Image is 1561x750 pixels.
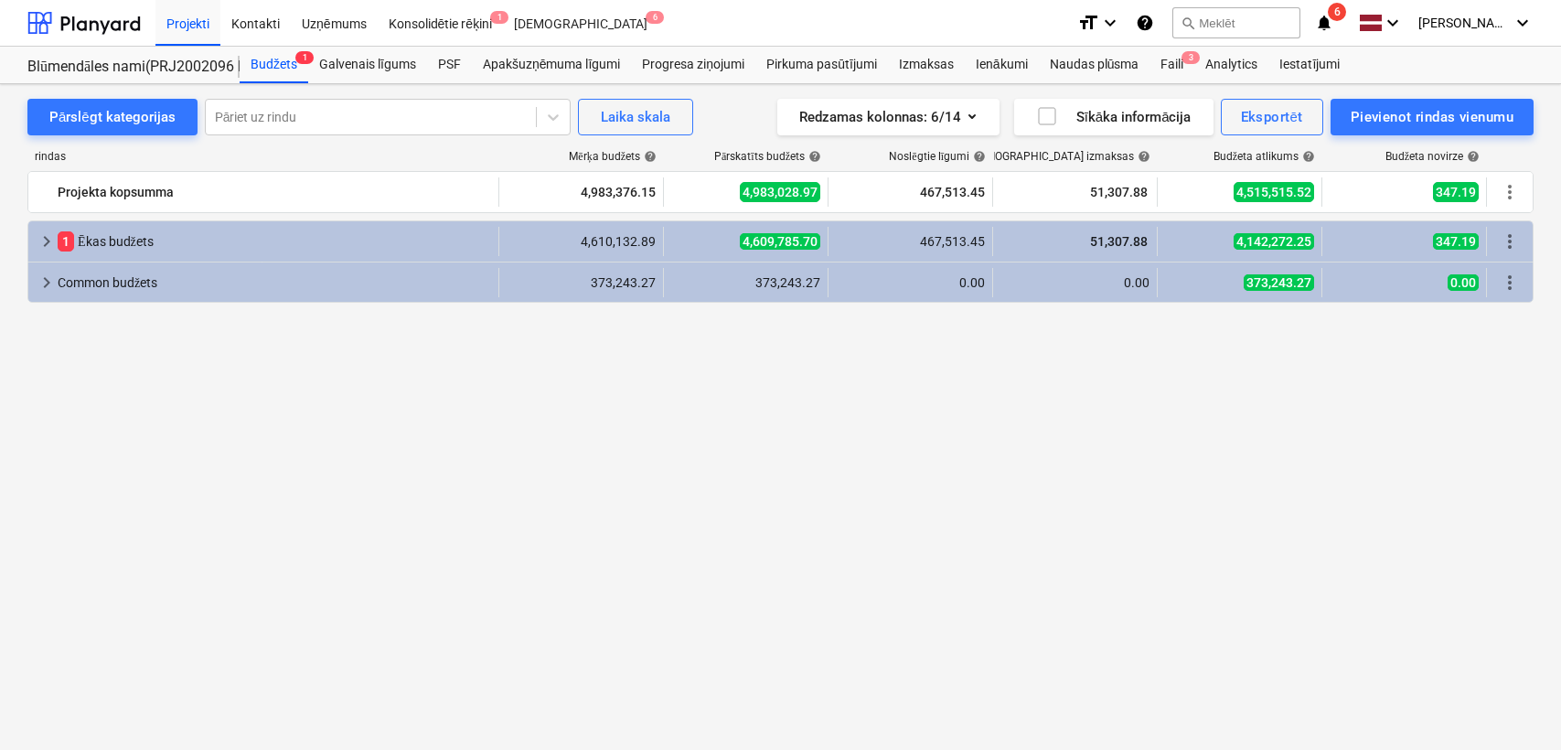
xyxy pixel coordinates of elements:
div: Common budžets [58,268,491,297]
i: keyboard_arrow_down [1099,12,1121,34]
span: Vairāk darbību [1499,272,1521,294]
span: 6 [646,11,664,24]
span: 1 [58,231,74,252]
span: 4,515,515.52 [1234,182,1314,202]
a: Progresa ziņojumi [631,47,755,83]
span: Vairāk darbību [1499,181,1521,203]
span: 347.19 [1433,182,1479,202]
span: 6 [1328,3,1346,21]
div: Budžeta atlikums [1214,150,1315,164]
a: Iestatījumi [1268,47,1351,83]
div: rindas [27,150,500,164]
span: 4,983,028.97 [740,182,820,202]
iframe: Chat Widget [1470,662,1561,750]
div: Noslēgtie līgumi [889,150,986,164]
div: [DEMOGRAPHIC_DATA] izmaksas [969,150,1150,164]
button: Eksportēt [1221,99,1323,135]
i: Zināšanu pamats [1136,12,1154,34]
span: 1 [295,51,314,64]
div: 4,610,132.89 [507,234,656,249]
span: 1 [490,11,508,24]
span: help [969,150,986,163]
i: notifications [1315,12,1333,34]
div: Blūmendāles nami(PRJ2002096 Prūšu 3 kārta) - 2601984 [27,58,218,77]
span: help [640,150,657,163]
div: Eksportēt [1241,105,1303,129]
span: search [1181,16,1195,30]
a: PSF [427,47,472,83]
div: Pievienot rindas vienumu [1351,105,1513,129]
span: 4,142,272.25 [1234,233,1314,250]
a: Faili3 [1149,47,1194,83]
span: keyboard_arrow_right [36,230,58,252]
div: Redzamas kolonnas : 6/14 [799,105,978,129]
i: keyboard_arrow_down [1512,12,1534,34]
button: Sīkāka informācija [1014,99,1214,135]
i: keyboard_arrow_down [1382,12,1404,34]
div: Pārslēgt kategorijas [49,105,176,129]
span: help [1134,150,1150,163]
a: Analytics [1194,47,1268,83]
span: help [1463,150,1480,163]
span: 373,243.27 [1244,274,1314,291]
button: Laika skala [578,99,693,135]
a: Naudas plūsma [1039,47,1150,83]
div: Projekta kopsumma [58,177,491,207]
button: Pievienot rindas vienumu [1331,99,1534,135]
div: Ēkas budžets [58,227,491,256]
div: 467,513.45 [836,234,985,249]
span: 3 [1181,51,1200,64]
div: Budžets [240,47,308,83]
span: help [805,150,821,163]
div: Laika skala [601,105,670,129]
div: Mērķa budžets [569,150,657,164]
a: Izmaksas [888,47,965,83]
div: 467,513.45 [836,177,985,207]
div: 373,243.27 [671,275,820,290]
a: Galvenais līgums [308,47,427,83]
div: 373,243.27 [507,275,656,290]
a: Ienākumi [965,47,1039,83]
div: 0.00 [1000,275,1149,290]
span: 51,307.88 [1088,183,1149,201]
span: 347.19 [1433,233,1479,250]
button: Meklēt [1172,7,1300,38]
a: Pirkuma pasūtījumi [755,47,888,83]
span: 4,609,785.70 [740,233,820,250]
a: Apakšuzņēmuma līgumi [472,47,631,83]
div: 4,983,376.15 [507,177,656,207]
button: Pārslēgt kategorijas [27,99,198,135]
div: Pārskatīts budžets [714,150,821,164]
div: Sīkāka informācija [1036,105,1192,129]
span: help [1299,150,1315,163]
a: Budžets1 [240,47,308,83]
div: Faili [1149,47,1194,83]
span: Vairāk darbību [1499,230,1521,252]
div: 0.00 [836,275,985,290]
span: 0.00 [1448,274,1479,291]
span: [PERSON_NAME] Grāmatnieks [1418,16,1510,31]
button: Redzamas kolonnas:6/14 [777,99,1000,135]
span: keyboard_arrow_right [36,272,58,294]
i: format_size [1077,12,1099,34]
span: 51,307.88 [1088,234,1149,249]
div: Budžeta novirze [1385,150,1480,164]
